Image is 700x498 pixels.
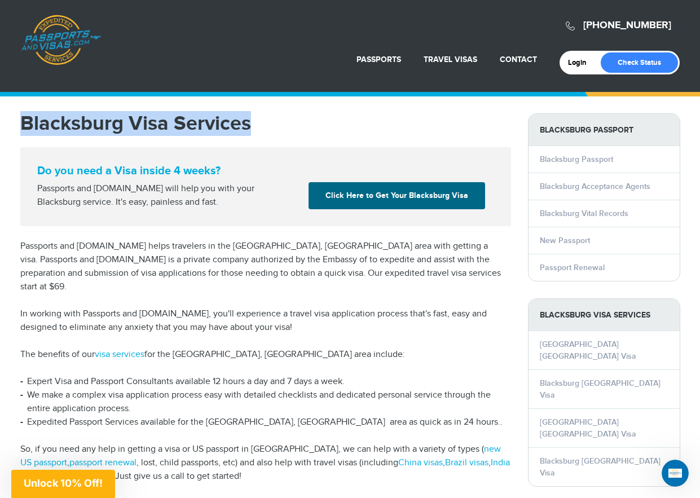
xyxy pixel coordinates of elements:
[540,209,628,218] a: Blacksburg Vital Records
[540,236,590,245] a: New Passport
[20,348,511,362] p: The benefits of our for the [GEOGRAPHIC_DATA], [GEOGRAPHIC_DATA] area include:
[20,443,511,483] p: So, if you need any help in getting a visa or US passport in [GEOGRAPHIC_DATA], we can help with ...
[20,307,511,334] p: In working with Passports and [DOMAIN_NAME], you'll experience a travel visa application process ...
[529,114,680,146] strong: Blacksburg Passport
[583,19,671,32] a: [PHONE_NUMBER]
[662,460,689,487] iframe: Intercom live chat
[95,349,144,360] a: visa services
[20,375,511,389] li: Expert Visa and Passport Consultants available 12 hours a day and 7 days a week.
[529,299,680,331] strong: Blacksburg Visa Services
[601,52,678,73] a: Check Status
[424,55,477,64] a: Travel Visas
[540,263,605,272] a: Passport Renewal
[540,182,650,191] a: Blacksburg Acceptance Agents
[20,240,511,294] p: Passports and [DOMAIN_NAME] helps travelers in the [GEOGRAPHIC_DATA], [GEOGRAPHIC_DATA] area with...
[445,457,488,468] a: Brazil visas
[309,182,485,209] a: Click Here to Get Your Blacksburg Visa
[356,55,401,64] a: Passports
[20,389,511,416] li: We make a complex visa application process easy with detailed checklists and dedicated personal s...
[540,417,636,439] a: [GEOGRAPHIC_DATA] [GEOGRAPHIC_DATA] Visa
[20,416,511,429] li: Expedited Passport Services available for the [GEOGRAPHIC_DATA], [GEOGRAPHIC_DATA] area as quick ...
[37,164,494,178] strong: Do you need a Visa inside 4 weeks?
[540,378,661,400] a: Blacksburg [GEOGRAPHIC_DATA] Visa
[20,113,511,134] h1: Blacksburg Visa Services
[540,456,661,478] a: Blacksburg [GEOGRAPHIC_DATA] Visa
[540,155,613,164] a: Blacksburg Passport
[11,470,115,498] div: Unlock 10% Off!
[20,444,501,468] a: new US passport
[33,182,305,209] div: Passports and [DOMAIN_NAME] will help you with your Blacksburg service. It's easy, painless and f...
[21,15,101,65] a: Passports & [DOMAIN_NAME]
[500,55,537,64] a: Contact
[568,58,595,67] a: Login
[540,340,636,361] a: [GEOGRAPHIC_DATA] [GEOGRAPHIC_DATA] Visa
[398,457,443,468] a: China visas
[69,457,137,468] a: passport renewal
[24,477,103,489] span: Unlock 10% Off!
